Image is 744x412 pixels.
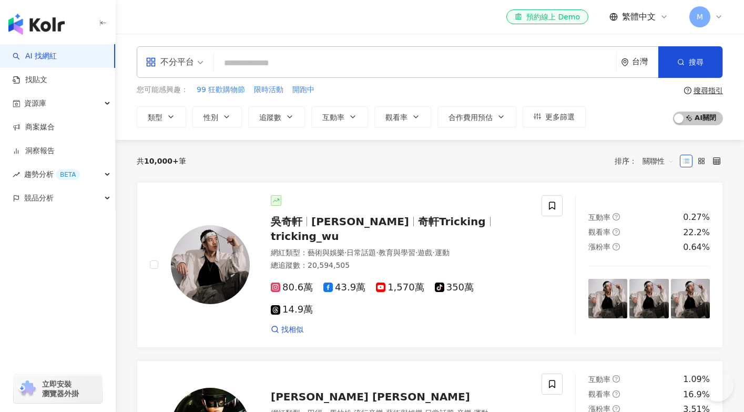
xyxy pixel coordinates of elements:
span: 觀看率 [588,228,610,236]
button: 互動率 [311,106,368,127]
span: 限時活動 [254,85,283,95]
span: 14.9萬 [271,304,313,315]
a: 預約線上 Demo [506,9,588,24]
span: 99 狂歡購物節 [197,85,245,95]
span: 資源庫 [24,92,46,115]
a: 洞察報告 [13,146,55,156]
button: 更多篩選 [523,106,586,127]
span: appstore [146,57,156,67]
div: 1.09% [683,374,710,385]
div: 預約線上 Demo [515,12,580,22]
span: environment [621,58,629,66]
img: post-image [671,279,710,318]
span: 教育與學習 [379,248,415,257]
button: 追蹤數 [248,106,305,127]
span: 80.6萬 [271,282,313,293]
span: 運動 [435,248,450,257]
img: post-image [629,279,668,318]
span: 追蹤數 [259,113,281,122]
span: 漲粉率 [588,243,610,251]
a: 商案媒合 [13,122,55,133]
div: 排序： [615,153,680,169]
div: 總追蹤數 ： 20,594,505 [271,260,529,271]
span: 藝術與娛樂 [308,248,344,257]
span: M [697,11,703,23]
span: 互動率 [588,375,610,384]
span: question-circle [684,87,691,94]
span: 350萬 [435,282,474,293]
span: 43.9萬 [323,282,365,293]
span: 觀看率 [385,113,407,122]
span: 10,000+ [144,157,179,165]
span: question-circle [613,213,620,220]
span: 奇軒Tricking [418,215,486,228]
button: 搜尋 [658,46,722,78]
span: · [344,248,346,257]
span: · [432,248,434,257]
div: 搜尋指引 [694,86,723,95]
a: chrome extension立即安裝 瀏覽器外掛 [14,375,102,403]
span: 互動率 [322,113,344,122]
span: 找相似 [281,325,303,335]
iframe: Help Scout Beacon - Open [702,370,733,401]
div: 網紅類型 ： [271,248,529,258]
span: 類型 [148,113,162,122]
div: 0.64% [683,242,710,253]
span: rise [13,171,20,178]
span: 性別 [203,113,218,122]
span: [PERSON_NAME] [311,215,409,228]
button: 合作費用預估 [437,106,516,127]
div: 0.27% [683,212,710,223]
div: BETA [56,169,80,180]
div: 不分平台 [146,54,194,71]
a: KOL Avatar吳奇軒[PERSON_NAME]奇軒Trickingtricking_wu網紅類型：藝術與娛樂·日常話題·教育與學習·遊戲·運動總追蹤數：20,594,50580.6萬43.... [137,182,723,348]
div: 22.2% [683,227,710,238]
a: searchAI 找網紅 [13,51,57,62]
span: question-circle [613,228,620,236]
span: 趨勢分析 [24,163,80,186]
span: 繁體中文 [622,11,656,23]
div: 共 筆 [137,157,186,165]
span: 吳奇軒 [271,215,302,228]
img: KOL Avatar [171,225,250,304]
img: logo [8,14,65,35]
span: 競品分析 [24,186,54,210]
span: question-circle [613,243,620,250]
button: 限時活動 [253,84,284,96]
span: 您可能感興趣： [137,85,188,95]
span: question-circle [613,390,620,398]
a: 找貼文 [13,75,47,85]
button: 99 狂歡購物節 [196,84,246,96]
span: · [376,248,378,257]
div: 16.9% [683,389,710,400]
span: 合作費用預估 [449,113,493,122]
span: · [415,248,417,257]
button: 觀看率 [374,106,431,127]
span: 1,570萬 [376,282,424,293]
span: 觀看率 [588,390,610,398]
span: 更多篩選 [545,113,575,121]
img: chrome extension [17,380,37,397]
span: 互動率 [588,213,610,222]
span: 開跑中 [292,85,314,95]
span: 立即安裝 瀏覽器外掛 [42,379,79,398]
span: 日常話題 [346,248,376,257]
span: question-circle [613,375,620,383]
button: 類型 [137,106,186,127]
button: 性別 [192,106,242,127]
span: [PERSON_NAME] [PERSON_NAME] [271,390,470,403]
span: tricking_wu [271,230,339,243]
img: post-image [588,279,627,318]
button: 開跑中 [292,84,315,96]
div: 台灣 [632,57,658,66]
span: 遊戲 [417,248,432,257]
span: 搜尋 [689,58,704,66]
a: 找相似 [271,325,303,335]
span: 關聯性 [643,153,674,169]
